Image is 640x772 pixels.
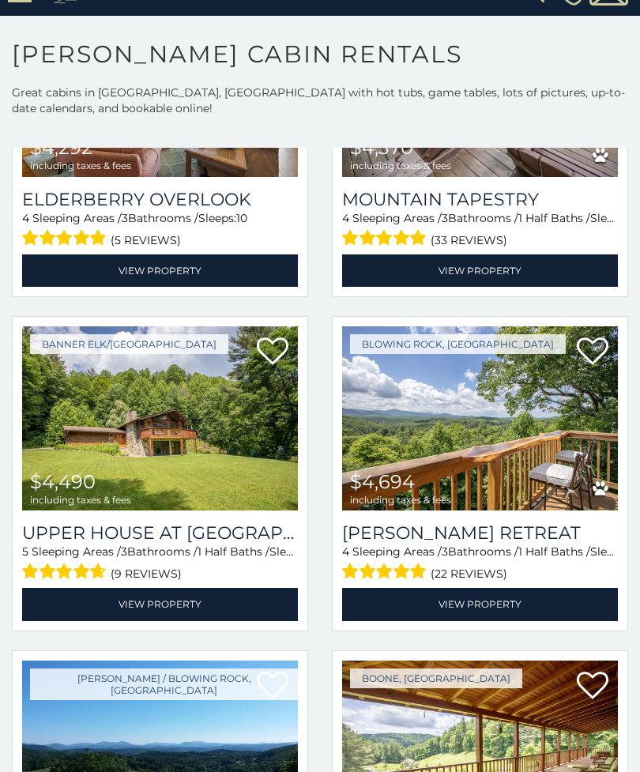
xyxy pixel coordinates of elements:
a: Add to favorites [257,336,288,369]
span: 4 [342,211,349,225]
a: View Property [22,588,298,620]
span: 10 [236,211,247,225]
div: Sleeping Areas / Bathrooms / Sleeps: [342,544,618,584]
div: Sleeping Areas / Bathrooms / Sleeps: [22,210,298,250]
a: Misty Ridge Retreat $4,694 including taxes & fees [342,326,618,511]
span: 1 Half Baths / [198,544,269,559]
img: Misty Ridge Retreat [342,326,618,511]
a: Blowing Rock, [GEOGRAPHIC_DATA] [350,334,566,354]
h3: Upper House at Tiffanys Estate [22,522,298,544]
a: [PERSON_NAME] / Blowing Rock, [GEOGRAPHIC_DATA] [30,668,298,700]
img: Upper House at Tiffanys Estate [22,326,298,511]
span: including taxes & fees [30,160,131,171]
a: Mountain Tapestry [342,189,618,210]
span: 1 Half Baths / [518,211,590,225]
span: 4 [22,211,29,225]
span: 3 [442,211,448,225]
span: 3 [121,544,127,559]
a: View Property [342,588,618,620]
a: Upper House at [GEOGRAPHIC_DATA] [22,522,298,544]
span: (5 reviews) [111,230,181,250]
span: 1 Half Baths / [518,544,590,559]
span: 3 [122,211,128,225]
a: Add to favorites [577,336,608,369]
span: (9 reviews) [111,563,182,584]
a: Upper House at Tiffanys Estate $4,490 including taxes & fees [22,326,298,511]
div: Sleeping Areas / Bathrooms / Sleeps: [342,210,618,250]
span: $4,694 [350,470,415,493]
a: Banner Elk/[GEOGRAPHIC_DATA] [30,334,228,354]
a: Boone, [GEOGRAPHIC_DATA] [350,668,522,688]
div: Sleeping Areas / Bathrooms / Sleeps: [22,544,298,584]
a: View Property [22,254,298,287]
span: (22 reviews) [431,563,507,584]
h3: Misty Ridge Retreat [342,522,618,544]
span: including taxes & fees [350,160,451,171]
a: Elderberry Overlook [22,189,298,210]
span: 4 [342,544,349,559]
span: $4,292 [30,136,92,159]
span: including taxes & fees [30,495,131,505]
span: $4,370 [350,136,413,159]
span: 3 [442,544,448,559]
a: [PERSON_NAME] Retreat [342,522,618,544]
a: Add to favorites [577,670,608,703]
a: View Property [342,254,618,287]
span: $4,490 [30,470,96,493]
span: including taxes & fees [350,495,451,505]
span: (33 reviews) [431,230,507,250]
span: 5 [22,544,28,559]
